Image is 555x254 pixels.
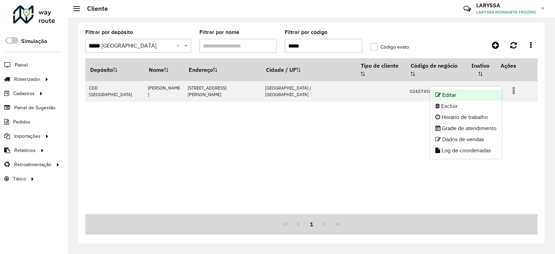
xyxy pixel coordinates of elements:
[85,81,144,102] td: CDD [GEOGRAPHIC_DATA]
[430,134,502,145] li: Dados de vendas
[144,81,184,102] td: [PERSON_NAME]
[14,76,40,83] span: Roteirizador
[261,81,356,102] td: [GEOGRAPHIC_DATA] / [GEOGRAPHIC_DATA]
[406,81,465,102] td: 02457450
[430,145,502,156] li: Log de coordenadas
[370,43,409,51] label: Código exato
[305,218,318,231] button: 1
[430,90,502,101] li: Editar
[285,28,327,36] label: Filtrar por código
[184,58,262,81] th: Endereço
[465,58,496,81] th: Inativo
[199,28,239,36] label: Filtrar por nome
[177,42,182,50] span: Clear all
[13,175,26,183] span: Tático
[460,1,475,16] a: Contato Rápido
[14,133,41,140] span: Importações
[476,2,536,9] h3: LARYSSA
[14,147,36,154] span: Relatórios
[430,112,502,123] li: Horário de trabalho
[15,61,28,69] span: Painel
[496,58,537,73] th: Ações
[85,58,144,81] th: Depósito
[13,118,31,126] span: Pedidos
[14,104,55,111] span: Painel de Sugestão
[476,9,536,15] span: LARYSSA MONSUETE FROZINI
[430,123,502,134] li: Grade de atendimento
[14,161,51,168] span: Retroalimentação
[184,81,262,102] td: [STREET_ADDRESS][PERSON_NAME]
[144,58,184,81] th: Nome
[356,58,406,81] th: Tipo de cliente
[430,101,502,112] li: Excluir
[13,90,35,97] span: Cadastros
[80,5,108,12] h2: Cliente
[21,37,47,45] label: Simulação
[261,58,356,81] th: Cidade / UF
[406,58,465,81] th: Código de negócio
[85,28,133,36] label: Filtrar por depósito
